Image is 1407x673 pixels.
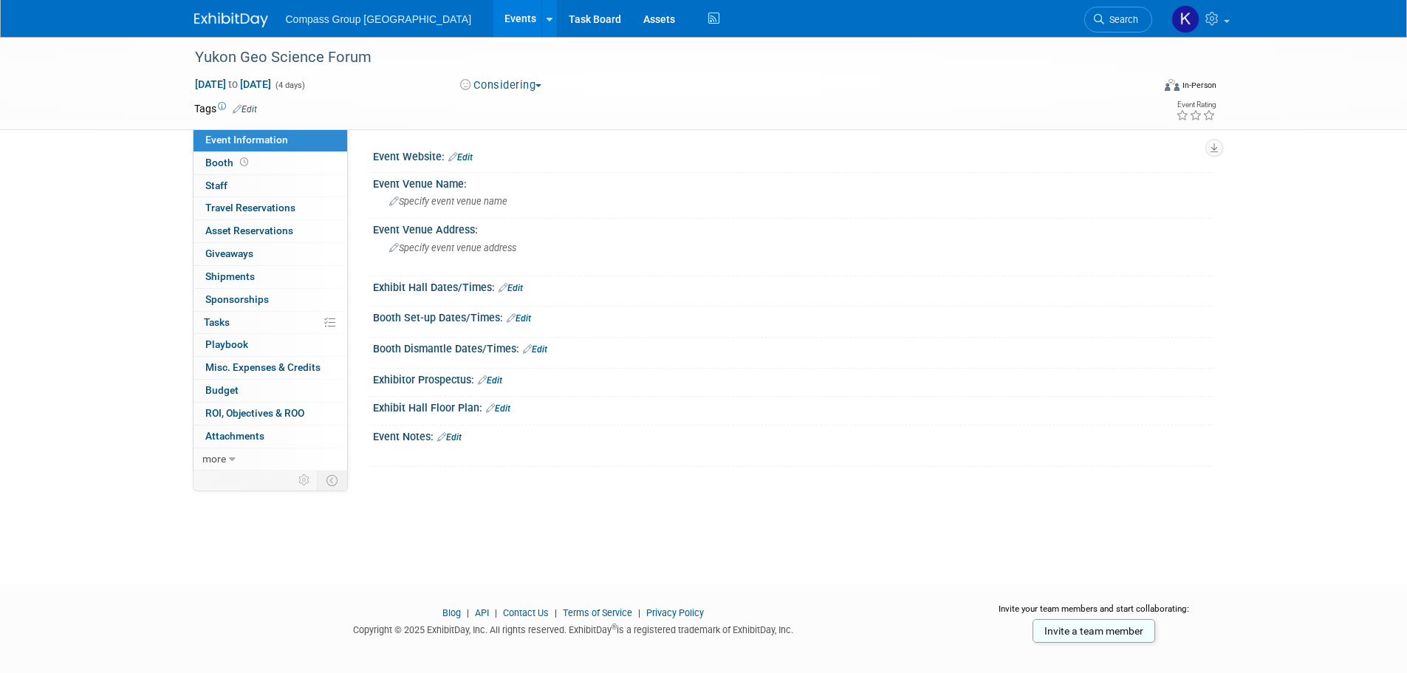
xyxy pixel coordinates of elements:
div: Event Format [1065,77,1217,99]
span: to [226,78,240,90]
a: Asset Reservations [194,220,347,242]
td: Toggle Event Tabs [317,471,347,490]
a: Sponsorships [194,289,347,311]
span: | [551,607,561,618]
span: ROI, Objectives & ROO [205,407,304,419]
span: | [634,607,644,618]
div: In-Person [1182,80,1216,91]
button: Considering [455,78,547,93]
span: Search [1104,14,1138,25]
span: Misc. Expenses & Credits [205,361,321,373]
span: Specify event venue name [389,196,507,207]
div: Event Venue Name: [373,173,1213,191]
span: Specify event venue address [389,242,516,253]
a: more [194,448,347,471]
div: Booth Dismantle Dates/Times: [373,338,1213,357]
a: Attachments [194,426,347,448]
span: | [463,607,473,618]
a: Edit [523,344,547,355]
a: Edit [499,283,523,293]
sup: ® [612,623,617,631]
td: Tags [194,101,257,116]
span: Booth [205,157,251,168]
img: Krystal Dupuis [1171,5,1199,33]
img: ExhibitDay [194,13,268,27]
div: Event Venue Address: [373,219,1213,237]
a: Event Information [194,129,347,151]
div: Invite your team members and start collaborating: [975,603,1213,625]
a: Blog [442,607,461,618]
span: [DATE] [DATE] [194,78,272,91]
span: more [202,453,226,465]
span: | [491,607,501,618]
span: Playbook [205,338,248,350]
a: Privacy Policy [646,607,704,618]
a: Search [1084,7,1152,33]
a: Tasks [194,312,347,334]
a: Edit [507,313,531,324]
a: Staff [194,175,347,197]
td: Personalize Event Tab Strip [292,471,318,490]
div: Event Rating [1176,101,1216,109]
span: Tasks [204,316,230,328]
span: Sponsorships [205,293,269,305]
div: Copyright © 2025 ExhibitDay, Inc. All rights reserved. ExhibitDay is a registered trademark of Ex... [194,620,954,637]
span: Travel Reservations [205,202,295,213]
a: Booth [194,152,347,174]
span: Asset Reservations [205,225,293,236]
a: Invite a team member [1033,619,1155,643]
a: Edit [478,375,502,386]
a: Edit [486,403,510,414]
div: Exhibit Hall Floor Plan: [373,397,1213,416]
span: Staff [205,180,227,191]
div: Yukon Geo Science Forum [190,44,1130,71]
a: API [475,607,489,618]
span: Attachments [205,430,264,442]
span: Shipments [205,270,255,282]
div: Exhibitor Prospectus: [373,369,1213,388]
span: Budget [205,384,239,396]
div: Exhibit Hall Dates/Times: [373,276,1213,295]
a: Travel Reservations [194,197,347,219]
a: ROI, Objectives & ROO [194,403,347,425]
a: Terms of Service [563,607,632,618]
div: Event Website: [373,146,1213,165]
a: Giveaways [194,243,347,265]
div: Event Notes: [373,426,1213,445]
span: (4 days) [274,81,305,90]
span: Event Information [205,134,288,146]
a: Playbook [194,334,347,356]
a: Edit [233,104,257,115]
img: Format-Inperson.png [1165,79,1180,91]
a: Edit [448,152,473,163]
a: Shipments [194,266,347,288]
span: Giveaways [205,247,253,259]
span: Booth not reserved yet [237,157,251,168]
span: Compass Group [GEOGRAPHIC_DATA] [286,13,472,25]
a: Misc. Expenses & Credits [194,357,347,379]
a: Contact Us [503,607,549,618]
a: Edit [437,432,462,443]
div: Booth Set-up Dates/Times: [373,307,1213,326]
a: Budget [194,380,347,402]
